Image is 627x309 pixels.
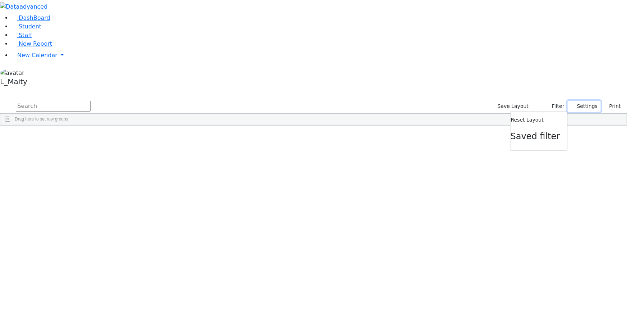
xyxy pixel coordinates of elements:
button: Settings [568,101,601,112]
span: Saved filter [511,131,560,141]
div: Settings [510,111,568,151]
button: Filter [543,101,568,112]
a: Staff [11,32,32,38]
span: New Report [19,40,52,47]
span: New Calendar [17,52,57,59]
button: Print [601,101,624,112]
span: DashBoard [19,14,50,21]
a: DashBoard [11,14,50,21]
input: Search [16,101,91,112]
a: New Calendar [11,48,627,63]
a: New Report [11,40,52,47]
a: Student [11,23,41,30]
span: Student [19,23,41,30]
button: Save Layout [494,101,532,112]
span: Staff [19,32,32,38]
span: Drag here to set row groups [15,117,68,122]
button: Reset Layout [511,114,544,126]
